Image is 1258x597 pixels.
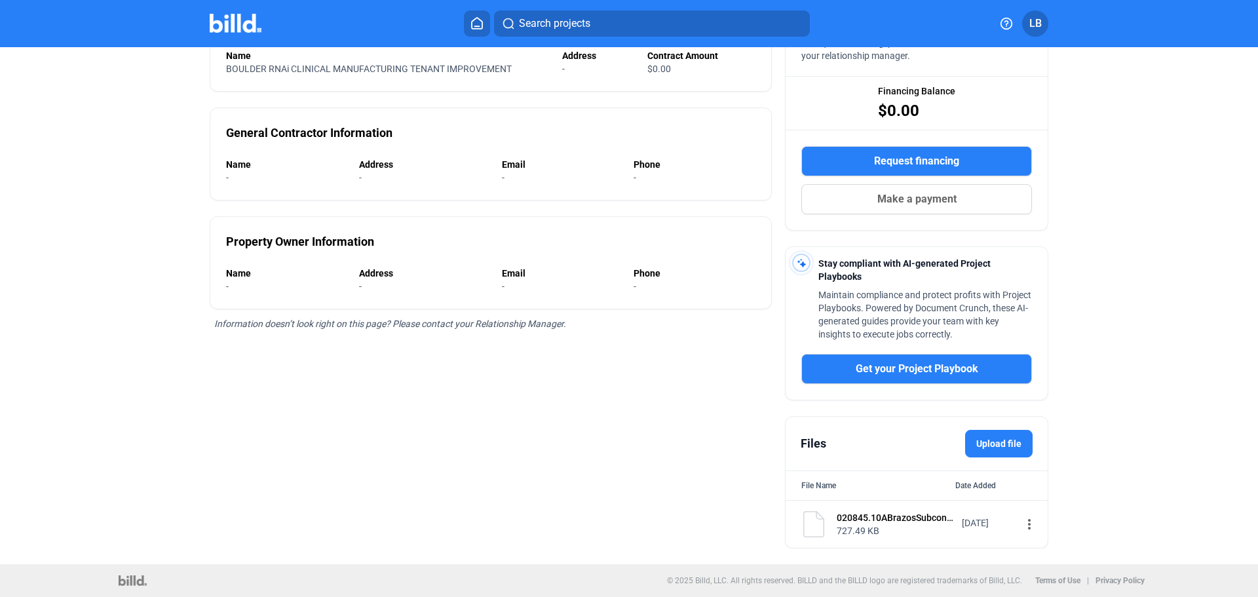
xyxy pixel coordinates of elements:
div: File Name [801,479,836,492]
button: Make a payment [801,184,1032,214]
label: Upload file [965,430,1033,457]
div: Date Added [955,479,1032,492]
button: Get your Project Playbook [801,354,1032,384]
span: Financing Balance [878,85,955,98]
b: Terms of Use [1035,576,1080,585]
div: 020845.10ABrazosSubcontractExecutedforBilld.pdf [837,511,953,524]
span: Search projects [519,16,590,31]
button: Request financing [801,146,1032,176]
span: - [359,281,362,292]
span: Stay compliant with AI-generated Project Playbooks [818,258,991,282]
b: Privacy Policy [1096,576,1145,585]
span: $0.00 [878,100,919,121]
span: Make a payment [877,191,957,207]
button: Search projects [494,10,810,37]
button: LB [1022,10,1048,37]
div: Address [359,267,488,280]
img: document [801,511,827,537]
span: - [226,281,229,292]
p: | [1087,576,1089,585]
div: 727.49 KB [837,524,953,537]
div: Phone [634,267,755,280]
div: Name [226,49,549,62]
div: Files [801,434,826,453]
span: Maintain compliance and protect profits with Project Playbooks. Powered by Document Crunch, these... [818,290,1031,339]
div: Name [226,158,346,171]
div: [DATE] [962,516,1014,530]
span: LB [1029,16,1042,31]
div: Name [226,267,346,280]
div: Contract Amount [647,49,755,62]
div: Property Owner Information [226,233,374,251]
span: - [359,172,362,183]
span: - [634,281,636,292]
span: $0.00 [647,64,671,74]
span: - [226,172,229,183]
img: logo [119,575,147,586]
span: - [562,64,565,74]
p: © 2025 Billd, LLC. All rights reserved. BILLD and the BILLD logo are registered trademarks of Bil... [667,576,1022,585]
span: Information doesn’t look right on this page? Please contact your Relationship Manager. [214,318,566,329]
span: - [502,281,505,292]
span: - [502,172,505,183]
span: Request financing [874,153,959,169]
div: Address [359,158,488,171]
img: Billd Company Logo [210,14,261,33]
mat-icon: more_vert [1021,516,1037,532]
span: Get your Project Playbook [856,361,978,377]
span: BOULDER RNAi CLINICAL MANUFACTURING TENANT IMPROVEMENT [226,64,512,74]
div: Phone [634,158,755,171]
span: - [634,172,636,183]
div: General Contractor Information [226,124,392,142]
div: Address [562,49,634,62]
div: Email [502,158,620,171]
div: Email [502,267,620,280]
